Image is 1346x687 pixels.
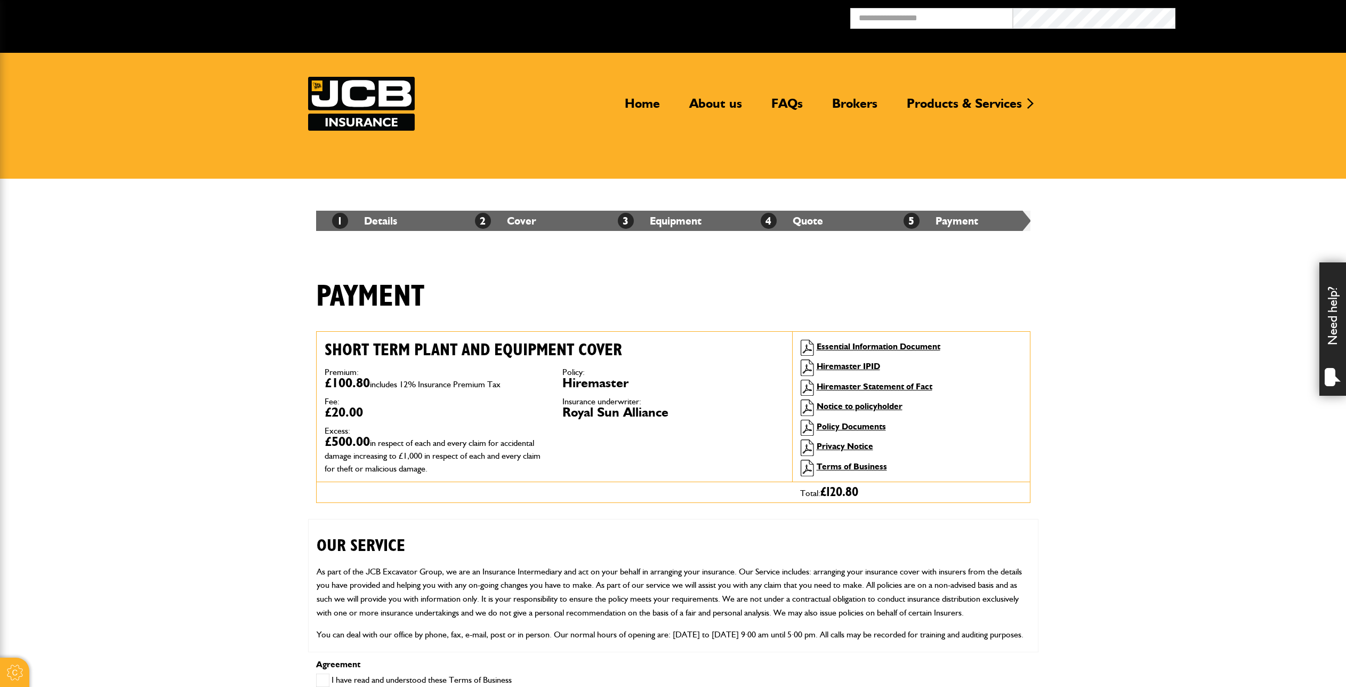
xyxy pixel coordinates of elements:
[761,214,823,227] a: 4Quote
[308,77,415,131] img: JCB Insurance Services logo
[817,341,940,352] a: Essential Information Document
[618,214,702,227] a: 3Equipment
[317,650,1030,686] h2: CUSTOMER PROTECTION INFORMATION
[1319,262,1346,396] div: Need help?
[618,213,634,229] span: 3
[1175,8,1338,25] button: Broker Login
[325,435,546,474] dd: £500.00
[888,211,1030,231] li: Payment
[562,406,784,419] dd: Royal Sun Alliance
[325,406,546,419] dd: £20.00
[325,368,546,377] dt: Premium:
[317,628,1030,642] p: You can deal with our office by phone, fax, e-mail, post or in person. Our normal hours of openin...
[904,213,920,229] span: 5
[332,213,348,229] span: 1
[325,427,546,435] dt: Excess:
[562,397,784,406] dt: Insurance underwriter:
[325,438,541,474] span: in respect of each and every claim for accidental damage increasing to £1,000 in respect of each ...
[475,213,491,229] span: 2
[316,660,1030,669] p: Agreement
[817,421,886,432] a: Policy Documents
[317,565,1030,619] p: As part of the JCB Excavator Group, we are an Insurance Intermediary and act on your behalf in ar...
[820,486,858,499] span: £
[370,379,501,389] span: includes 12% Insurance Premium Tax
[763,95,811,120] a: FAQs
[817,381,932,392] a: Hiremaster Statement of Fact
[562,377,784,389] dd: Hiremaster
[317,520,1030,556] h2: OUR SERVICE
[617,95,668,120] a: Home
[761,213,777,229] span: 4
[899,95,1030,120] a: Products & Services
[325,377,546,389] dd: £100.80
[475,214,536,227] a: 2Cover
[562,368,784,377] dt: Policy:
[308,77,415,131] a: JCB Insurance Services
[316,279,424,315] h1: Payment
[332,214,397,227] a: 1Details
[325,340,784,360] h2: Short term plant and equipment cover
[325,397,546,406] dt: Fee:
[817,461,887,472] a: Terms of Business
[817,401,902,411] a: Notice to policyholder
[826,486,858,499] span: 120.80
[316,674,512,687] label: I have read and understood these Terms of Business
[681,95,750,120] a: About us
[824,95,885,120] a: Brokers
[817,361,880,371] a: Hiremaster IPID
[817,441,873,451] a: Privacy Notice
[792,482,1030,502] div: Total:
